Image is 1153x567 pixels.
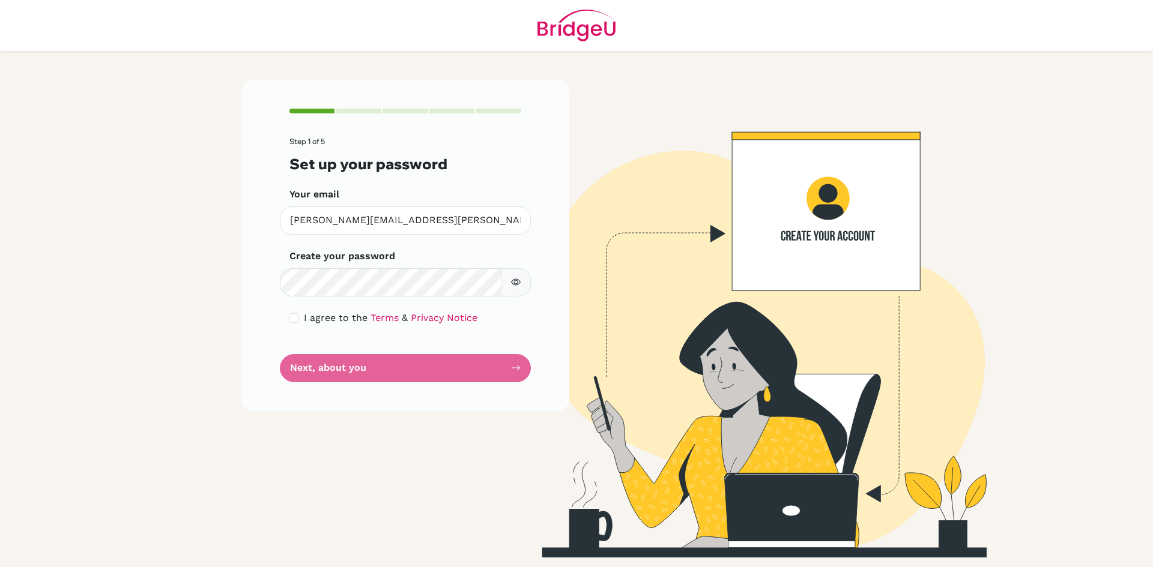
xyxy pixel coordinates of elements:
label: Your email [289,187,339,202]
span: Step 1 of 5 [289,137,325,146]
input: Insert your email* [280,206,531,235]
label: Create your password [289,249,395,263]
span: I agree to the [304,312,368,323]
a: Privacy Notice [411,312,477,323]
h3: Set up your password [289,155,521,173]
img: Create your account [405,80,1090,557]
span: & [402,312,408,323]
a: Terms [371,312,399,323]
